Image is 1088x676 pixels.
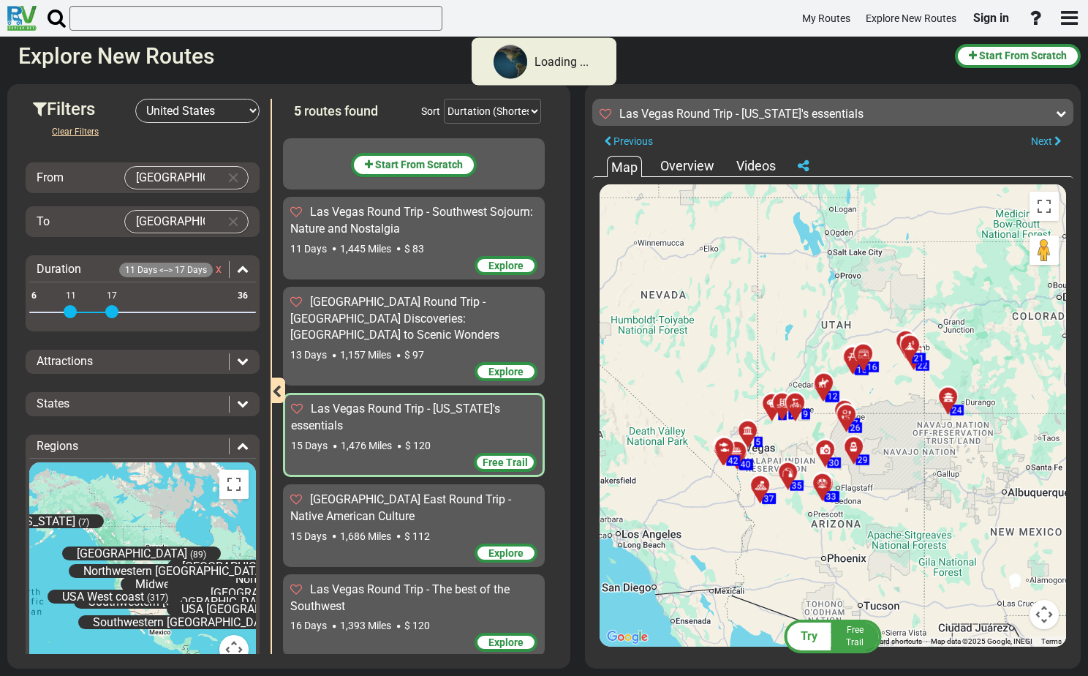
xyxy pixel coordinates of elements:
[741,459,751,469] span: 40
[733,157,779,176] div: Videos
[290,530,327,542] span: 15 Days
[283,197,545,279] div: Las Vegas Round Trip - Southwest Sojourn: Nature and Nostalgia 11 Days 1,445 Miles $ 83 Explore
[341,440,392,451] span: 1,476 Miles
[792,480,802,490] span: 35
[37,439,78,453] span: Regions
[801,629,817,643] span: Try
[955,44,1081,68] button: Start From Scratch
[18,44,944,68] h2: Explore New Routes
[1030,192,1059,221] button: Toggle fullscreen view
[283,574,545,657] div: Las Vegas Round Trip - The best of the Southwest 16 Days 1,393 Miles $ 120 Explore
[283,287,545,386] div: [GEOGRAPHIC_DATA] Round Trip - [GEOGRAPHIC_DATA] Discoveries: [GEOGRAPHIC_DATA] to Scenic Wonders...
[29,438,256,455] div: Regions
[33,99,135,119] h3: Filters
[222,167,244,189] button: Clear Input
[304,103,378,119] span: routes found
[914,353,924,363] span: 21
[83,564,265,578] span: Northwestern [GEOGRAPHIC_DATA]
[952,405,962,415] span: 24
[283,393,545,477] div: Las Vegas Round Trip - [US_STATE]'s essentials 15 Days 1,476 Miles $ 120 Free Trail
[973,11,1009,25] span: Sign in
[375,159,463,170] span: Start From Scratch
[802,12,850,24] span: My Routes
[741,459,752,470] span: 39
[756,437,761,447] span: 5
[796,4,857,33] a: My Routes
[291,402,500,432] span: Las Vegas Round Trip - [US_STATE]'s essentials
[607,156,642,177] div: Map
[859,636,922,647] button: Keyboard shortcuts
[290,492,511,523] span: [GEOGRAPHIC_DATA] East Round Trip - Native American Culture
[340,349,391,361] span: 1,157 Miles
[488,366,524,378] span: Explore
[190,549,206,560] span: (89)
[290,205,533,236] span: Las Vegas Round Trip - Southwest Sojourn: Nature and Nostalgia
[804,409,809,419] span: 9
[603,628,651,647] a: Open this area in Google Maps (opens a new window)
[77,547,187,560] span: [GEOGRAPHIC_DATA]
[290,243,327,255] span: 11 Days
[603,628,651,647] img: Google
[340,243,391,255] span: 1,445 Miles
[592,132,665,151] button: Previous
[294,103,301,119] span: 5
[475,362,537,381] div: Explore
[931,637,1032,645] span: Map data ©2025 Google, INEGI
[290,582,510,613] span: Las Vegas Round Trip - The best of the Southwest
[867,361,877,372] span: 16
[483,457,528,468] span: Free Trail
[283,484,545,567] div: [GEOGRAPHIC_DATA] East Round Trip - Native American Culture 15 Days 1,686 Miles $ 112 Explore
[404,530,430,542] span: $ 112
[340,620,391,631] span: 1,393 Miles
[488,636,524,648] span: Explore
[967,3,1016,34] a: Sign in
[846,625,864,647] span: Free Trail
[474,453,537,472] div: Free Trail
[235,289,250,303] span: 36
[1030,600,1059,629] button: Map camera controls
[29,261,256,278] div: Duration 11 Days <--> 17 Days x
[857,364,867,375] span: 15
[78,517,89,527] span: (7)
[405,440,431,451] span: $ 120
[37,397,69,410] span: States
[125,211,219,233] input: Select
[780,619,886,654] button: Try FreeTrail
[291,440,328,451] span: 15 Days
[290,295,499,342] span: [GEOGRAPHIC_DATA] Round Trip - [GEOGRAPHIC_DATA] Discoveries: [GEOGRAPHIC_DATA] to Scenic Wonders
[488,547,524,559] span: Explore
[37,214,50,228] span: To
[29,353,256,370] div: Attractions
[1041,637,1062,645] a: Terms (opens in new tab)
[404,243,424,255] span: $ 83
[728,455,738,465] span: 42
[475,544,537,563] div: Explore
[1030,236,1059,265] button: Drag Pegman onto the map to open Street View
[64,289,78,303] span: 11
[404,620,430,631] span: $ 120
[29,396,256,413] div: States
[780,410,785,420] span: 6
[979,50,1067,61] span: Start From Scratch
[222,211,244,233] button: Clear Input
[93,615,277,629] span: Southwestern [GEOGRAPHIC_DATA]
[290,349,327,361] span: 13 Days
[866,12,956,24] span: Explore New Routes
[1031,135,1052,147] span: Next
[613,135,653,147] span: Previous
[829,457,839,467] span: 30
[37,262,81,276] span: Duration
[828,391,838,401] span: 12
[421,104,440,119] div: Sort
[15,514,75,528] span: [US_STATE]
[119,263,213,277] span: 11 Days <--> 17 Days
[7,6,37,31] img: RvPlanetLogo.png
[475,633,537,652] div: Explore
[125,167,219,189] input: Select
[62,590,144,604] span: USA West coast
[858,454,868,465] span: 29
[475,256,537,275] div: Explore
[918,360,928,370] span: 22
[37,354,93,368] span: Attractions
[216,262,222,276] span: x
